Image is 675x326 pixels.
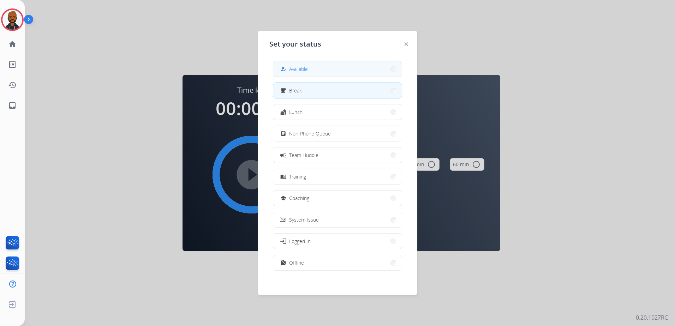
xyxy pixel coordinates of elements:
mat-icon: work_off [280,260,286,266]
button: System Issue [273,212,402,227]
button: Lunch [273,104,402,120]
mat-icon: list_alt [8,60,17,69]
mat-icon: free_breakfast [280,87,286,93]
button: Non-Phone Queue [273,126,402,141]
mat-icon: menu_book [280,174,286,180]
button: Team Huddle [273,147,402,163]
span: Coaching [289,194,309,202]
span: Team Huddle [289,151,318,159]
mat-icon: school [280,195,286,201]
button: Coaching [273,191,402,206]
span: Logged In [289,237,311,245]
span: Available [289,65,308,73]
mat-icon: history [8,81,17,89]
button: Logged In [273,234,402,249]
span: Lunch [289,108,303,116]
span: Offline [289,259,304,266]
mat-icon: campaign [280,151,287,158]
img: close-button [405,42,408,46]
span: System Issue [289,216,319,223]
span: Break [289,87,302,94]
button: Available [273,61,402,77]
span: Non-Phone Queue [289,130,331,137]
mat-icon: how_to_reg [280,66,286,72]
mat-icon: home [8,40,17,48]
span: Training [289,173,306,180]
span: Set your status [269,39,321,49]
mat-icon: assignment [280,131,286,137]
img: avatar [2,10,22,30]
p: 0.20.1027RC [636,313,668,322]
mat-icon: login [280,237,287,244]
button: Training [273,169,402,184]
mat-icon: phonelink_off [280,217,286,223]
mat-icon: inbox [8,101,17,110]
button: Offline [273,255,402,270]
button: Break [273,83,402,98]
mat-icon: fastfood [280,109,286,115]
